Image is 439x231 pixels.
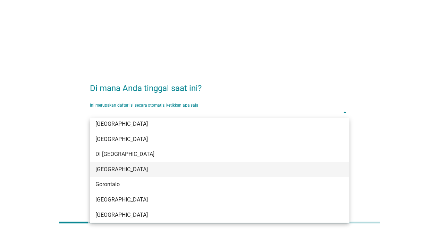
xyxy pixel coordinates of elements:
[95,196,323,204] div: [GEOGRAPHIC_DATA]
[95,165,323,174] div: [GEOGRAPHIC_DATA]
[95,135,323,143] div: [GEOGRAPHIC_DATA]
[95,120,323,128] div: [GEOGRAPHIC_DATA]
[95,180,323,189] div: Gorontalo
[90,75,349,94] h2: Di mana Anda tinggal saat ini?
[341,108,349,117] i: arrow_drop_down
[95,150,323,158] div: DI [GEOGRAPHIC_DATA]
[90,107,339,118] input: Ini merupakan daftar isi secara otomatis, ketikkan apa saja
[95,211,323,219] div: [GEOGRAPHIC_DATA]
